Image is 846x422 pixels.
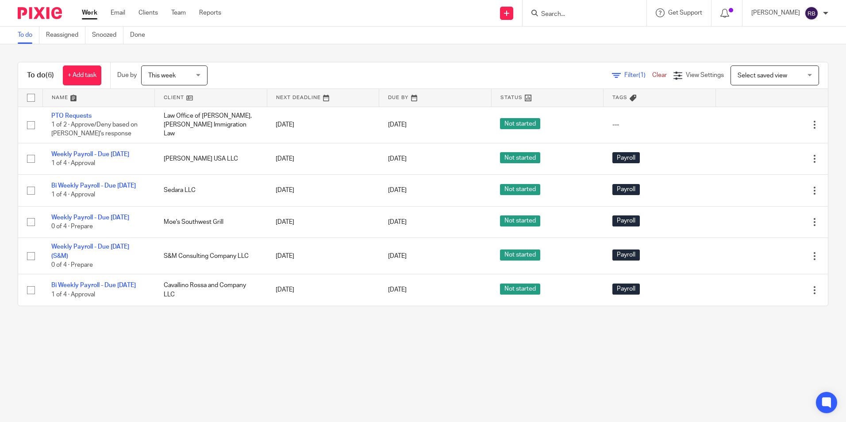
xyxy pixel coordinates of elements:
[155,107,267,143] td: Law Office of [PERSON_NAME], [PERSON_NAME] Immigration Law
[51,113,92,119] a: PTO Requests
[804,6,819,20] img: svg%3E
[500,118,540,129] span: Not started
[51,292,95,298] span: 1 of 4 · Approval
[51,244,129,259] a: Weekly Payroll - Due [DATE] (S&M)
[388,188,407,194] span: [DATE]
[738,73,787,79] span: Select saved view
[267,238,379,274] td: [DATE]
[117,71,137,80] p: Due by
[500,284,540,295] span: Not started
[199,8,221,17] a: Reports
[63,65,101,85] a: + Add task
[267,175,379,206] td: [DATE]
[92,27,123,44] a: Snoozed
[155,175,267,206] td: Sedara LLC
[500,215,540,226] span: Not started
[138,8,158,17] a: Clients
[51,183,136,189] a: Bi Weekly Payroll - Due [DATE]
[500,249,540,261] span: Not started
[668,10,702,16] span: Get Support
[51,262,93,268] span: 0 of 4 · Prepare
[267,206,379,238] td: [DATE]
[18,7,62,19] img: Pixie
[540,11,620,19] input: Search
[388,122,407,128] span: [DATE]
[388,156,407,162] span: [DATE]
[148,73,176,79] span: This week
[46,72,54,79] span: (6)
[612,284,640,295] span: Payroll
[155,143,267,174] td: [PERSON_NAME] USA LLC
[155,238,267,274] td: S&M Consulting Company LLC
[267,107,379,143] td: [DATE]
[612,249,640,261] span: Payroll
[612,215,640,226] span: Payroll
[51,160,95,166] span: 1 of 4 · Approval
[155,274,267,306] td: Cavallino Rossa and Company LLC
[267,274,379,306] td: [DATE]
[388,253,407,259] span: [DATE]
[686,72,724,78] span: View Settings
[388,287,407,293] span: [DATE]
[51,223,93,230] span: 0 of 4 · Prepare
[27,71,54,80] h1: To do
[51,122,138,137] span: 1 of 2 · Approve/Deny based on [PERSON_NAME]'s response
[18,27,39,44] a: To do
[652,72,667,78] a: Clear
[267,143,379,174] td: [DATE]
[171,8,186,17] a: Team
[46,27,85,44] a: Reassigned
[82,8,97,17] a: Work
[612,152,640,163] span: Payroll
[51,192,95,198] span: 1 of 4 · Approval
[388,219,407,225] span: [DATE]
[51,151,129,157] a: Weekly Payroll - Due [DATE]
[638,72,646,78] span: (1)
[155,206,267,238] td: Moe's Southwest Grill
[751,8,800,17] p: [PERSON_NAME]
[51,282,136,288] a: Bi Weekly Payroll - Due [DATE]
[111,8,125,17] a: Email
[624,72,652,78] span: Filter
[500,152,540,163] span: Not started
[130,27,152,44] a: Done
[612,184,640,195] span: Payroll
[500,184,540,195] span: Not started
[612,120,707,129] div: ---
[612,95,627,100] span: Tags
[51,215,129,221] a: Weekly Payroll - Due [DATE]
